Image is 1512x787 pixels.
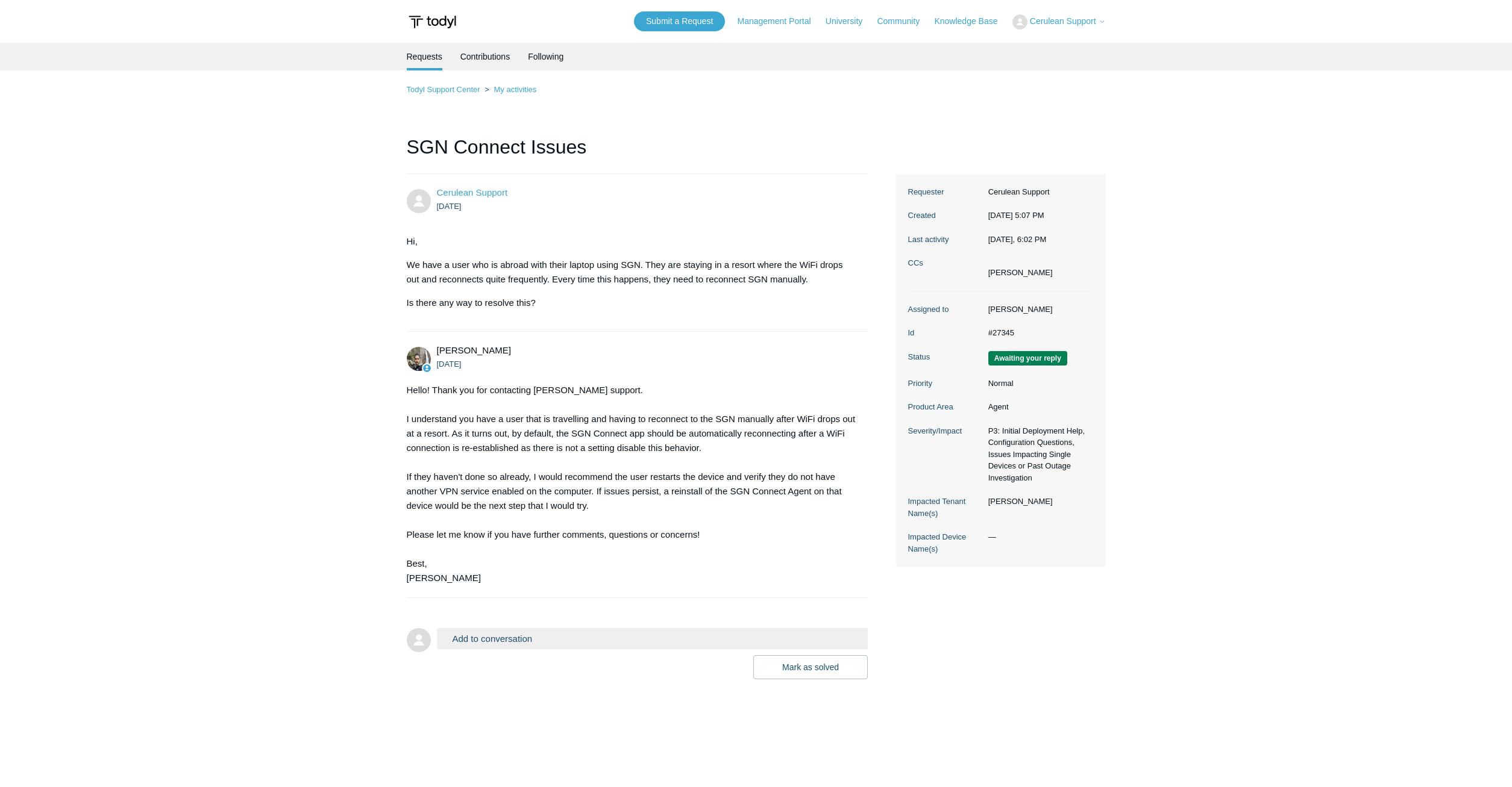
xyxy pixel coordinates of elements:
[934,15,1009,28] a: Knowledge Base
[908,327,982,339] dt: Id
[982,303,1094,316] dd: [PERSON_NAME]
[407,132,868,174] h1: SGN Connect Issues
[407,296,856,310] p: Is there any way to resolve this?
[407,85,480,94] a: Todyl Support Center
[982,425,1094,484] dd: P3: Initial Deployment Help, Configuration Questions, Issues Impacting Single Devices or Past Out...
[482,85,536,94] li: My activities
[826,15,874,28] a: University
[908,378,982,390] dt: Priority
[407,85,483,94] li: Todyl Support Center
[437,628,868,649] button: Add to conversation
[988,211,1044,220] time: 08/12/2025, 17:07
[460,43,510,70] a: Contributions
[753,655,868,679] button: Mark as solved
[407,258,856,287] p: We have a user who is abroad with their laptop using SGN. They are staying in a resort where the ...
[982,531,1094,543] dd: —
[407,234,856,249] p: Hi,
[908,351,982,363] dt: Status
[982,378,1094,390] dd: Normal
[908,257,982,269] dt: CCs
[982,401,1094,413] dd: Agent
[982,327,1094,339] dd: #27345
[908,425,982,437] dt: Severity/Impact
[1030,16,1096,26] span: Cerulean Support
[1012,14,1106,30] button: Cerulean Support
[494,85,536,94] a: My activities
[988,267,1053,279] li: Kane
[407,383,856,585] div: Hello! Thank you for contacting [PERSON_NAME] support. I understand you have a user that is trave...
[908,401,982,413] dt: Product Area
[908,303,982,316] dt: Assigned to
[908,531,982,555] dt: Impacted Device Name(s)
[437,202,462,211] time: 08/12/2025, 17:07
[908,234,982,246] dt: Last activity
[908,186,982,198] dt: Requester
[908,496,982,519] dt: Impacted Tenant Name(s)
[437,345,511,355] span: Michael Tjader
[634,11,725,31] a: Submit a Request
[528,43,563,70] a: Following
[988,235,1047,244] time: 08/14/2025, 18:02
[982,186,1094,198] dd: Cerulean Support
[407,11,458,33] img: Todyl Support Center Help Center home page
[437,187,508,198] a: Cerulean Support
[988,351,1067,366] span: We are waiting for you to respond
[877,15,932,28] a: Community
[982,496,1094,508] dd: [PERSON_NAME]
[407,43,442,70] li: Requests
[737,15,823,28] a: Management Portal
[908,210,982,222] dt: Created
[437,359,462,369] time: 08/12/2025, 17:31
